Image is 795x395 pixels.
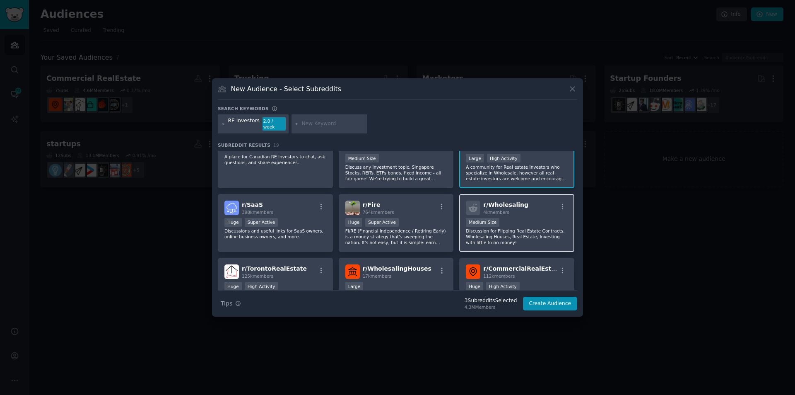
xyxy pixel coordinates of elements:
[228,117,260,131] div: RE Investors
[218,296,244,311] button: Tips
[365,218,399,227] div: Super Active
[465,297,517,305] div: 3 Subreddit s Selected
[486,282,520,291] div: High Activity
[224,201,239,215] img: SaaS
[345,201,360,215] img: Fire
[224,282,242,291] div: Huge
[465,304,517,310] div: 4.3M Members
[218,142,270,148] span: Subreddit Results
[345,282,364,291] div: Large
[345,228,447,245] p: FI/RE (Financial Independence / Retiring Early) is a money strategy that's sweeping the nation. I...
[483,201,528,208] span: r/ Wholesaling
[221,299,232,308] span: Tips
[245,282,278,291] div: High Activity
[487,154,520,162] div: High Activity
[345,218,363,227] div: Huge
[273,143,279,148] span: 19
[345,264,360,279] img: WholesalingHouses
[245,218,278,227] div: Super Active
[242,265,307,272] span: r/ TorontoRealEstate
[242,201,263,208] span: r/ SaaS
[301,120,364,128] input: New Keyword
[466,218,499,227] div: Medium Size
[363,274,391,279] span: 17k members
[466,228,568,245] p: Discussion for Flipping Real Estate Contracts. Wholesaling Houses, Real Estate, Investing with li...
[466,164,568,182] p: A community for Real estate Investors who specialize in Wholesale, however all real estate invest...
[363,201,381,208] span: r/ Fire
[363,210,394,215] span: 764k members
[483,210,509,215] span: 4k members
[523,297,578,311] button: Create Audience
[345,154,379,162] div: Medium Size
[224,154,326,165] p: A place for Canadian RE Investors to chat, ask questions, and share experiences.
[242,210,273,215] span: 398k members
[224,228,326,240] p: Discussions and useful links for SaaS owners, online business owners, and more.
[224,218,242,227] div: Huge
[466,264,480,279] img: CommercialRealEstate
[231,85,341,93] h3: New Audience - Select Subreddits
[466,154,484,162] div: Large
[242,274,273,279] span: 125k members
[483,274,515,279] span: 112k members
[218,106,269,111] h3: Search keywords
[363,265,431,272] span: r/ WholesalingHouses
[466,282,483,291] div: Huge
[483,265,562,272] span: r/ CommercialRealEstate
[224,264,239,279] img: TorontoRealEstate
[345,164,447,182] p: Discuss any investment topic. Singapore Stocks, REITs, ETFs bonds, fixed income - all fair game! ...
[263,117,286,131] div: 2.0 / week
